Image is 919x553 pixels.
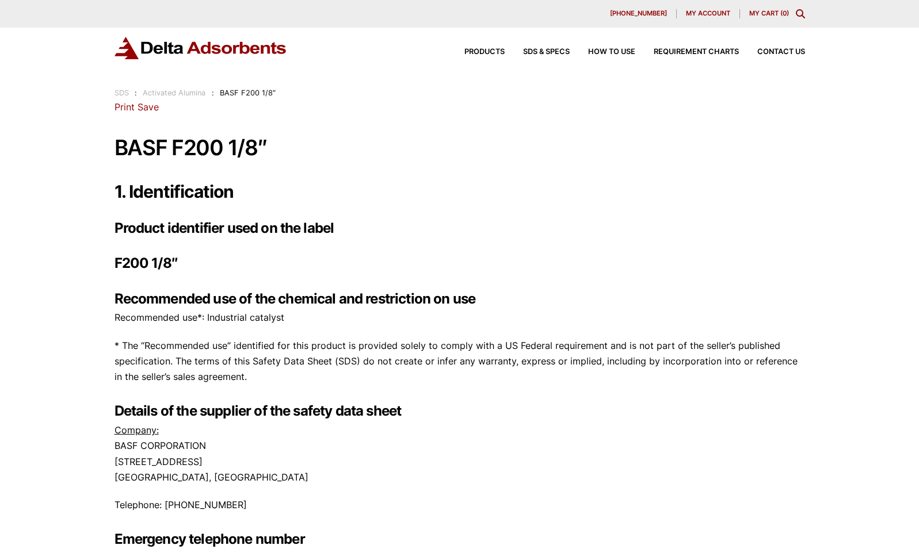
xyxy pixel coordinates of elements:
p: Telephone: [PHONE_NUMBER] [115,497,805,513]
span: : [212,89,214,97]
strong: Details of the supplier of the safety data sheet [115,402,402,419]
p: Recommended use*: Industrial catalyst [115,310,805,325]
h1: BASF F200 1/8″ [115,136,805,160]
a: Activated Alumina [143,89,205,97]
div: Toggle Modal Content [796,9,805,18]
p: BASF CORPORATION [STREET_ADDRESS] [GEOGRAPHIC_DATA], [GEOGRAPHIC_DATA] [115,423,805,485]
span: Contact Us [757,48,805,56]
strong: F200 1/8″ [115,255,178,271]
span: Products [464,48,505,56]
a: My account [677,9,740,18]
span: [PHONE_NUMBER] [610,10,667,17]
a: My Cart (0) [749,9,789,17]
strong: Emergency telephone number [115,531,305,547]
span: Requirement Charts [654,48,739,56]
a: Requirement Charts [635,48,739,56]
a: SDS & SPECS [505,48,570,56]
a: Contact Us [739,48,805,56]
a: Save [138,101,159,113]
a: How to Use [570,48,635,56]
span: 0 [783,9,787,17]
a: Products [446,48,505,56]
strong: Recommended use of the chemical and restriction on use [115,290,476,307]
span: BASF F200 1/8″ [220,89,276,97]
span: : [135,89,137,97]
span: My account [686,10,730,17]
strong: 1. Identification [115,181,234,202]
a: [PHONE_NUMBER] [601,9,677,18]
img: Delta Adsorbents [115,37,287,59]
a: SDS [115,89,129,97]
u: Company: [115,424,159,436]
p: * The “Recommended use” identified for this product is provided solely to comply with a US Federa... [115,338,805,385]
span: How to Use [588,48,635,56]
strong: Product identifier used on the label [115,220,334,236]
span: SDS & SPECS [523,48,570,56]
a: Print [115,101,135,113]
